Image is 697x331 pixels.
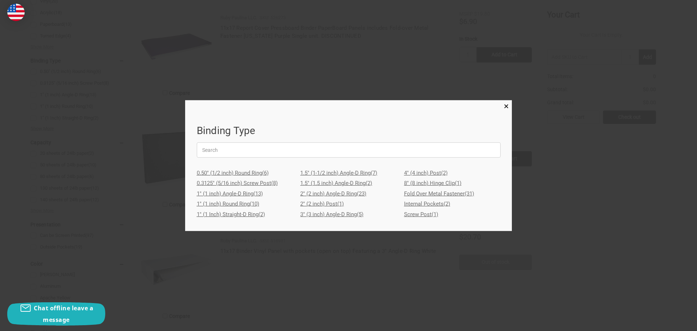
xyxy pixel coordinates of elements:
button: Chat offline leave a message [7,302,105,326]
span: (5) [357,211,363,218]
a: 1.5" (1.5 inch) Angle-D Ring(2) [300,178,397,189]
a: Internal Pockets(2) [404,199,501,209]
span: (6) [262,170,269,176]
span: (2) [258,211,265,218]
a: 0.50" (1/2 inch) Round Ring(6) [197,168,293,178]
a: 1" (1 inch) Angle-D Ring(13) [197,189,293,199]
a: 3" (3 inch) Angle-D Ring(5) [300,209,397,220]
span: (23) [357,190,366,197]
a: Fold Over Metal Fastener(31) [404,189,501,199]
img: duty and tax information for United States [7,4,25,21]
a: Close [502,102,510,109]
a: 2" (2 inch) Angle-D Ring(23) [300,189,397,199]
span: (31) [465,190,474,197]
h1: Binding Type [197,123,501,138]
a: 0.3125" (5/16 inch) Screw Post(8) [197,178,293,189]
span: (1) [337,201,344,207]
input: Search [197,142,501,158]
span: (7) [371,170,377,176]
a: 4" (4 inch) Post(2) [404,168,501,178]
span: (1) [455,180,461,186]
span: (2) [366,180,372,186]
a: 1.5" (1-1/2 inch) Angle-D Ring(7) [300,168,397,178]
a: Screw Post(1) [404,209,501,220]
a: 1" (1 Inch) Straight-D Ring(2) [197,209,293,220]
a: 1" (1 inch) Round Ring(10) [197,199,293,209]
span: Chat offline leave a message [34,304,93,324]
span: (2) [441,170,448,176]
span: (2) [444,201,450,207]
span: (8) [271,180,278,186]
span: (13) [253,190,263,197]
span: × [504,101,509,112]
span: (10) [250,201,259,207]
a: 8" (8 inch) Hinge Clip(1) [404,178,501,189]
a: 2" (2 inch) Post(1) [300,199,397,209]
span: (1) [432,211,438,218]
